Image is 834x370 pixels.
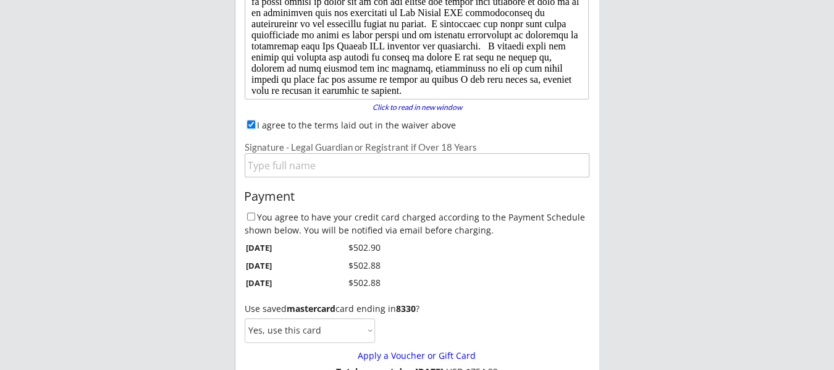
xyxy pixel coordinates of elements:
[245,153,589,177] input: Type full name
[245,143,589,152] div: Signature - Legal Guardian or Registrant if Over 18 Years
[246,242,303,253] div: [DATE]
[245,211,585,236] label: You agree to have your credit card charged according to the Payment Schedule shown below. You wil...
[364,104,470,111] div: Click to read in new window
[364,104,470,114] a: Click to read in new window
[245,304,589,314] div: Use saved card ending in ?
[251,351,582,361] div: Apply a Voucher or Gift Card
[257,119,456,131] label: I agree to the terms laid out in the waiver above
[320,242,381,254] div: $502.90
[320,277,381,289] div: $502.88
[320,259,381,272] div: $502.88
[246,277,303,288] div: [DATE]
[244,190,590,203] div: Payment
[246,260,303,271] div: [DATE]
[287,303,335,314] strong: mastercard
[396,303,416,314] strong: 8330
